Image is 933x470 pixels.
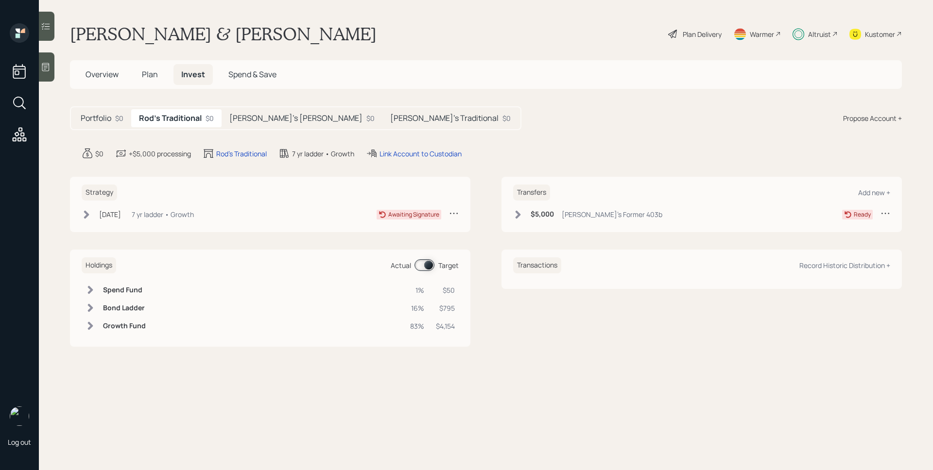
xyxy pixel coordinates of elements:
[99,209,121,219] div: [DATE]
[854,210,871,219] div: Ready
[436,285,455,295] div: $50
[181,69,205,80] span: Invest
[366,113,375,123] div: $0
[103,322,146,330] h6: Growth Fund
[531,210,554,218] h6: $5,000
[292,149,354,159] div: 7 yr ladder • Growth
[388,210,439,219] div: Awaiting Signature
[750,29,774,39] div: Warmer
[410,303,424,313] div: 16%
[81,114,111,123] h5: Portfolio
[103,286,146,294] h6: Spend Fund
[843,113,902,123] div: Propose Account +
[82,185,117,201] h6: Strategy
[139,114,202,123] h5: Rod's Traditional
[115,113,123,123] div: $0
[410,285,424,295] div: 1%
[129,149,191,159] div: +$5,000 processing
[132,209,194,219] div: 7 yr ladder • Growth
[216,149,267,159] div: Rod's Traditional
[513,257,561,273] h6: Transactions
[229,114,363,123] h5: [PERSON_NAME]'s [PERSON_NAME]
[10,406,29,426] img: james-distasi-headshot.png
[562,209,662,219] div: [PERSON_NAME]'s Former 403b
[858,188,890,197] div: Add new +
[808,29,831,39] div: Altruist
[86,69,119,80] span: Overview
[206,113,214,123] div: $0
[8,437,31,447] div: Log out
[436,303,455,313] div: $795
[683,29,722,39] div: Plan Delivery
[391,260,411,270] div: Actual
[380,149,462,159] div: Link Account to Custodian
[410,321,424,331] div: 83%
[865,29,895,39] div: Kustomer
[502,113,511,123] div: $0
[799,261,890,270] div: Record Historic Distribution +
[82,257,116,273] h6: Holdings
[228,69,276,80] span: Spend & Save
[436,321,455,331] div: $4,154
[95,149,104,159] div: $0
[513,185,550,201] h6: Transfers
[103,304,146,312] h6: Bond Ladder
[142,69,158,80] span: Plan
[438,260,459,270] div: Target
[70,23,377,45] h1: [PERSON_NAME] & [PERSON_NAME]
[390,114,499,123] h5: [PERSON_NAME]'s Traditional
